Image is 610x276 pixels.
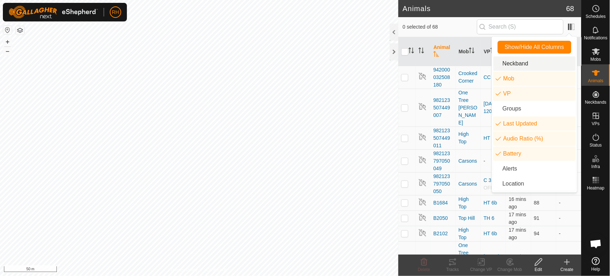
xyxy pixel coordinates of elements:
li: animal.label.alerts [493,162,576,176]
button: + [3,38,12,46]
span: 68 [566,3,574,14]
span: 982123507449011 [433,127,453,149]
a: [DATE] 120612 [484,253,501,267]
span: 1 Sept 2025, 12:52 pm [509,227,526,240]
span: B2050 [433,215,448,222]
th: Mob [456,37,481,66]
img: returning off [418,213,427,222]
p-sorticon: Activate to sort [433,52,439,58]
a: HT 6b [484,200,497,206]
div: Tracks [438,266,467,273]
li: common.btn.groups [493,102,576,116]
div: Crooked Corner [459,70,478,85]
img: returning off [418,228,427,237]
p-sorticon: Activate to sort [408,49,414,54]
p-sorticon: Activate to sort [469,49,474,54]
p-sorticon: Activate to sort [418,49,424,54]
li: vp.label.vp [493,87,576,101]
div: One Tree [PERSON_NAME] [459,89,478,127]
div: High Top [459,196,478,211]
div: Edit [524,266,553,273]
span: 1 Sept 2025, 12:53 pm [509,196,526,210]
button: Show/Hide All Columns [498,41,571,54]
a: HT 6b [484,231,497,236]
div: High Top [459,130,478,146]
div: Change VP [467,266,496,273]
img: returning off [418,133,427,141]
p-sorticon: Activate to sort [490,49,496,54]
span: 982123797050049 [433,150,453,172]
span: Animals [588,79,604,83]
h2: Animals [403,4,566,13]
a: C 3 [484,177,492,183]
div: Top Hill [459,215,478,222]
li: mob.label.mob [493,72,576,86]
th: Animal [431,37,456,66]
span: 982123797050050 [433,173,453,195]
a: Open chat [585,233,607,255]
a: [DATE] 120612 [484,101,501,114]
span: OFF [484,185,494,191]
span: Schedules [586,14,606,19]
span: Neckbands [585,100,606,104]
a: Contact Us [206,267,227,273]
a: Help [582,254,610,274]
span: B1684 [433,199,448,207]
a: TH 6 [484,215,495,221]
span: RH [112,9,119,16]
span: Show/Hide All Columns [505,44,564,50]
a: Privacy Policy [171,267,198,273]
span: 1 Sept 2025, 12:52 pm [509,253,526,267]
li: common.label.location [493,177,576,191]
div: Change Mob [496,266,524,273]
a: HT 6b [484,135,497,141]
img: returning off [418,102,427,111]
span: 91 [534,215,540,221]
span: Notifications [584,36,607,40]
div: High Top [459,226,478,241]
span: Infra [591,164,600,169]
span: B2102 [433,230,448,237]
a: CC 2 [484,74,495,80]
span: Mobs [591,57,601,61]
span: Status [590,143,602,147]
div: Carsons [459,157,478,165]
th: VP [481,37,506,66]
span: 982123507449007 [433,97,453,119]
img: returning off [418,72,427,80]
span: 942000032508180 [433,66,453,89]
span: Heatmap [587,186,605,190]
input: Search (S) [477,19,564,34]
li: neckband.label.title [493,56,576,71]
div: Carsons [459,180,478,188]
li: neckband.label.battery [493,147,576,161]
li: enum.columnList.lastUpdated [493,117,576,131]
span: 88 [534,200,540,206]
img: returning off [418,178,427,187]
button: Reset Map [3,26,12,34]
img: returning off [418,198,427,206]
td: - [556,226,581,241]
app-display-virtual-paddock-transition: - [484,158,486,164]
div: Create [553,266,581,273]
button: – [3,47,12,55]
img: returning off [418,156,427,164]
span: Help [591,267,600,271]
span: Delete [418,267,431,272]
td: - [556,211,581,226]
span: 0 selected of 68 [403,23,477,31]
img: Gallagher Logo [9,6,98,19]
button: Map Layers [16,26,24,35]
li: enum.columnList.audioRatio [493,132,576,146]
span: 1 Sept 2025, 12:52 pm [509,212,526,225]
span: VPs [592,122,600,126]
td: - [556,195,581,211]
span: 94 [534,231,540,236]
